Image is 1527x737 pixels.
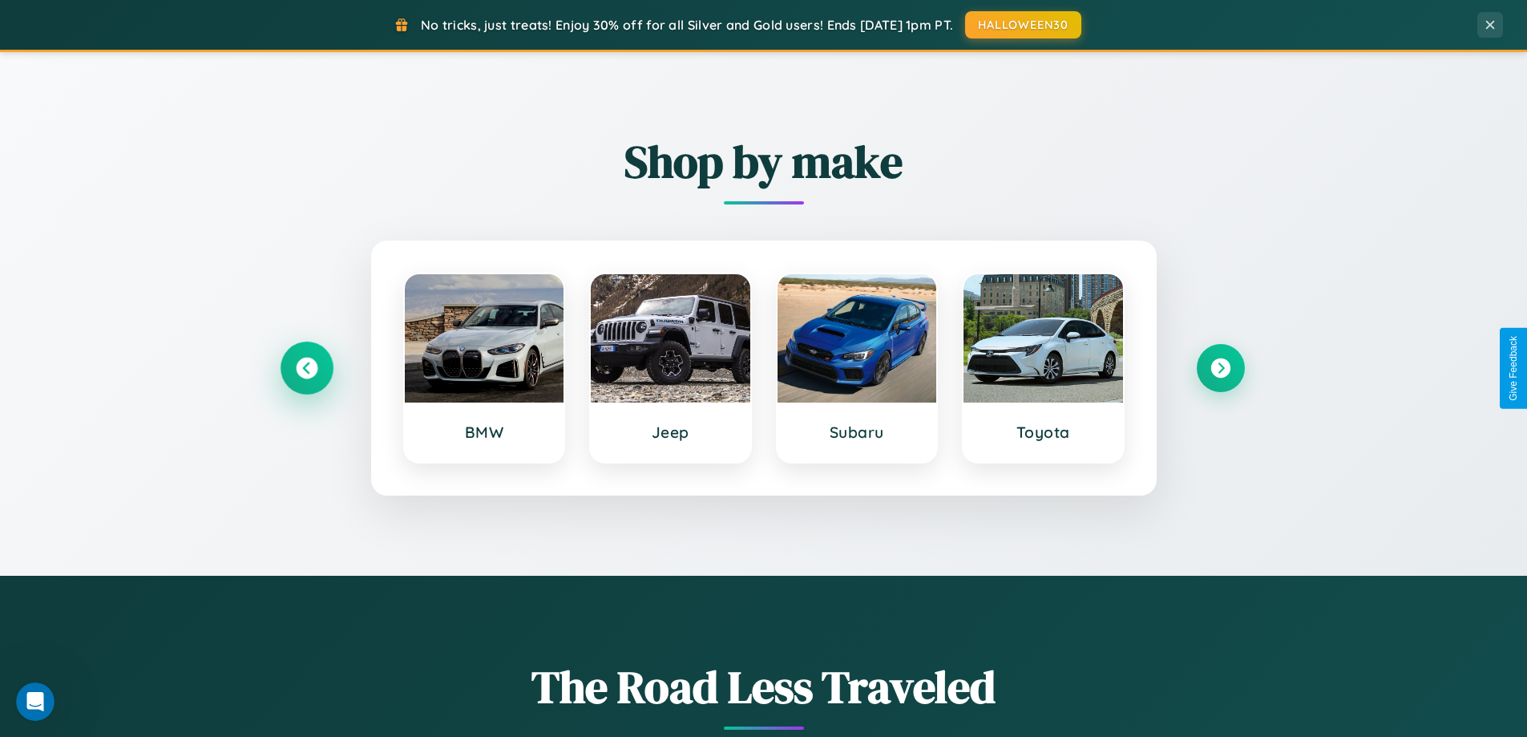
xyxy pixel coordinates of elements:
[283,656,1245,718] h1: The Road Less Traveled
[794,423,921,442] h3: Subaru
[965,11,1081,38] button: HALLOWEEN30
[1508,336,1519,401] div: Give Feedback
[283,131,1245,192] h2: Shop by make
[421,423,548,442] h3: BMW
[421,17,953,33] span: No tricks, just treats! Enjoy 30% off for all Silver and Gold users! Ends [DATE] 1pm PT.
[16,682,55,721] iframe: Intercom live chat
[980,423,1107,442] h3: Toyota
[607,423,734,442] h3: Jeep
